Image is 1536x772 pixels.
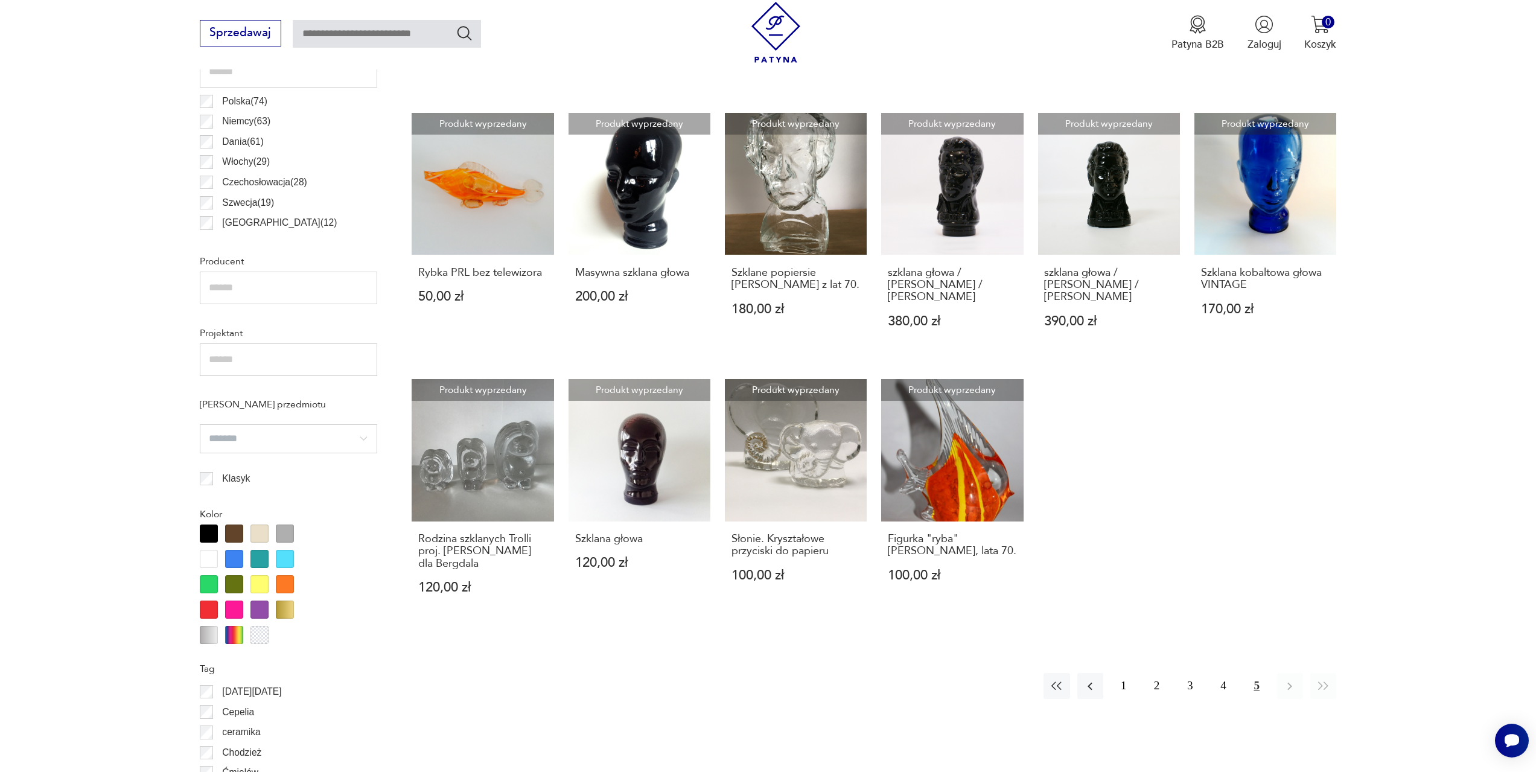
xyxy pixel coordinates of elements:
a: Sprzedawaj [200,29,281,39]
button: Szukaj [456,24,473,42]
a: Produkt wyprzedanySłonie. Kryształowe przyciski do papieruSłonie. Kryształowe przyciski do papier... [725,379,867,622]
button: 5 [1244,673,1270,699]
h3: Szklana głowa [575,533,704,545]
a: Produkt wyprzedanySzklana kobaltowa głowa VINTAGESzklana kobaltowa głowa VINTAGE170,00 zł [1194,113,1336,356]
h3: Szklana kobaltowa głowa VINTAGE [1201,267,1330,292]
button: 1 [1111,673,1136,699]
h3: Figurka "ryba" [PERSON_NAME], lata 70. [888,533,1017,558]
p: 120,00 zł [418,581,547,594]
a: Produkt wyprzedanyRybka PRL bez telewizoraRybka PRL bez telewizora50,00 zł [412,113,553,356]
p: 50,00 zł [418,290,547,303]
h3: Rybka PRL bez telewizora [418,267,547,279]
a: Produkt wyprzedanyszklana głowa / ELVIS PRESLEY / Ingrid Glassszklana głowa / [PERSON_NAME] / [PE... [1038,113,1180,356]
button: 0Koszyk [1304,15,1336,51]
a: Produkt wyprzedanyRodzina szklanych Trolli proj. Peter Johansson dla BergdalaRodzina szklanych Tr... [412,379,553,622]
p: Projektant [200,325,377,341]
p: Niemcy ( 63 ) [222,113,270,129]
p: Kolor [200,506,377,522]
p: ceramika [222,724,260,740]
img: Patyna - sklep z meblami i dekoracjami vintage [745,2,806,63]
p: Dania ( 61 ) [222,134,264,150]
p: 100,00 zł [888,569,1017,582]
img: Ikona medalu [1188,15,1207,34]
h3: szklana głowa / [PERSON_NAME] / [PERSON_NAME] [1044,267,1173,304]
h3: Szklane popiersie [PERSON_NAME] z lat 70. [731,267,861,292]
a: Ikona medaluPatyna B2B [1171,15,1224,51]
a: Produkt wyprzedanySzklana głowaSzklana głowa120,00 zł [569,379,710,622]
button: Sprzedawaj [200,20,281,46]
p: 180,00 zł [731,303,861,316]
p: Francja ( 12 ) [222,235,270,251]
button: 2 [1144,673,1170,699]
a: Produkt wyprzedanySzklane popiersie Beethovena z lat 70.Szklane popiersie [PERSON_NAME] z lat 70.... [725,113,867,356]
button: Patyna B2B [1171,15,1224,51]
a: Produkt wyprzedanyMasywna szklana głowaMasywna szklana głowa200,00 zł [569,113,710,356]
p: Zaloguj [1248,37,1281,51]
p: Patyna B2B [1171,37,1224,51]
p: Polska ( 74 ) [222,94,267,109]
h3: Słonie. Kryształowe przyciski do papieru [731,533,861,558]
button: Zaloguj [1248,15,1281,51]
h3: Rodzina szklanych Trolli proj. [PERSON_NAME] dla Bergdala [418,533,547,570]
p: 390,00 zł [1044,315,1173,328]
p: Tag [200,661,377,677]
p: [DATE][DATE] [222,684,281,700]
button: 3 [1177,673,1203,699]
iframe: Smartsupp widget button [1495,724,1529,758]
img: Ikona koszyka [1311,15,1330,34]
p: 100,00 zł [731,569,861,582]
p: Cepelia [222,704,254,720]
p: 120,00 zł [575,557,704,569]
p: Czechosłowacja ( 28 ) [222,174,307,190]
p: 380,00 zł [888,315,1017,328]
p: Klasyk [222,471,250,486]
p: Włochy ( 29 ) [222,154,270,170]
h3: Masywna szklana głowa [575,267,704,279]
p: Chodzież [222,745,261,761]
img: Ikonka użytkownika [1255,15,1273,34]
p: Producent [200,254,377,269]
div: 0 [1322,16,1334,28]
button: 4 [1210,673,1236,699]
p: [PERSON_NAME] przedmiotu [200,397,377,412]
a: Produkt wyprzedanyszklana głowa / ELVIS PRESLEY / Ingrid Glassszklana głowa / [PERSON_NAME] / [PE... [881,113,1023,356]
p: 200,00 zł [575,290,704,303]
p: Koszyk [1304,37,1336,51]
a: Produkt wyprzedanyFigurka "ryba" szkło Murano, lata 70.Figurka "ryba" [PERSON_NAME], lata 70.100,... [881,379,1023,622]
p: [GEOGRAPHIC_DATA] ( 12 ) [222,215,337,231]
h3: szklana głowa / [PERSON_NAME] / [PERSON_NAME] [888,267,1017,304]
p: 170,00 zł [1201,303,1330,316]
p: Szwecja ( 19 ) [222,195,274,211]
